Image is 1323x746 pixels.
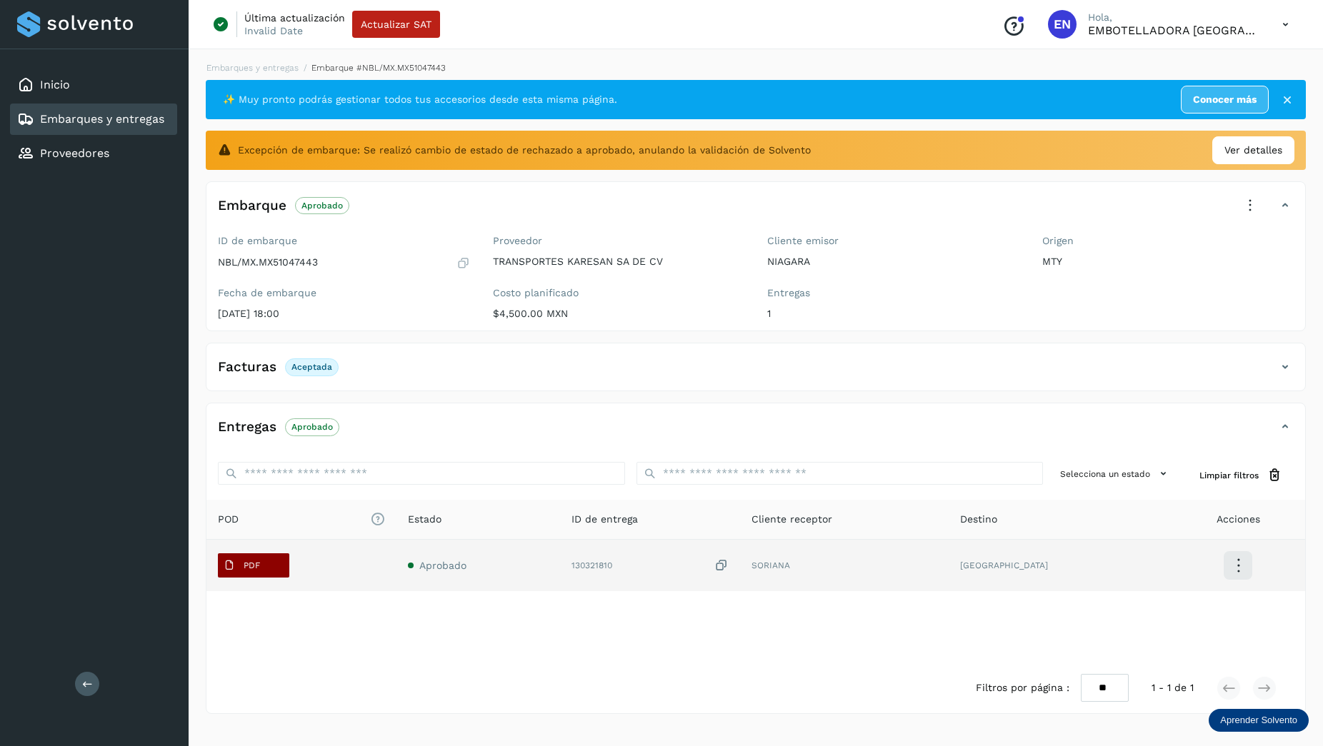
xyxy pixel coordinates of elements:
span: Actualizar SAT [361,19,431,29]
span: ID de entrega [571,512,638,527]
label: ID de embarque [218,235,470,247]
h4: Entregas [218,419,276,435]
span: Estado [408,512,441,527]
div: Proveedores [10,138,177,169]
label: Origen [1042,235,1294,247]
span: Destino [960,512,997,527]
p: MTY [1042,256,1294,268]
label: Costo planificado [493,287,745,299]
p: TRANSPORTES KARESAN SA DE CV [493,256,745,268]
span: Filtros por página : [976,680,1069,695]
span: Excepción de embarque: Se realizó cambio de estado de rechazado a aprobado, anulando la validació... [238,143,811,158]
label: Cliente emisor [767,235,1019,247]
a: Conocer más [1181,86,1269,114]
p: NBL/MX.MX51047443 [218,256,318,268]
p: Aprender Solvento [1220,715,1297,726]
div: Aprender Solvento [1209,709,1309,732]
div: Embarques y entregas [10,104,177,135]
span: Embarque #NBL/MX.MX51047443 [311,63,446,73]
div: EmbarqueAprobado [206,193,1305,229]
p: Aprobado [301,201,343,211]
h4: Embarque [218,198,286,214]
span: Cliente receptor [752,512,832,527]
p: $4,500.00 MXN [493,308,745,320]
h4: Facturas [218,359,276,375]
p: EMBOTELLADORA NIAGARA DE MEXICO [1088,24,1259,37]
button: Limpiar filtros [1188,462,1294,488]
td: SORIANA [740,540,949,591]
div: FacturasAceptada [206,355,1305,390]
p: Aceptada [291,362,332,372]
p: 1 [767,308,1019,320]
p: Hola, [1088,11,1259,24]
p: NIAGARA [767,256,1019,268]
span: ✨ Muy pronto podrás gestionar todos tus accesorios desde esta misma página. [223,92,617,107]
p: Aprobado [291,422,333,432]
button: Selecciona un estado [1054,462,1177,485]
p: Última actualización [244,11,345,24]
button: PDF [218,553,289,578]
p: Invalid Date [244,24,303,37]
label: Entregas [767,287,1019,299]
a: Inicio [40,78,70,91]
span: POD [218,512,385,527]
a: Embarques y entregas [40,112,164,126]
div: 130321810 [571,558,729,573]
span: Aprobado [419,560,466,571]
a: Proveedores [40,146,109,160]
span: Ver detalles [1224,143,1282,158]
label: Fecha de embarque [218,287,470,299]
a: Embarques y entregas [206,63,299,73]
div: EntregasAprobado [206,415,1305,450]
label: Proveedor [493,235,745,247]
div: Inicio [10,69,177,101]
button: Actualizar SAT [352,11,440,38]
span: Acciones [1217,512,1260,527]
td: [GEOGRAPHIC_DATA] [949,540,1172,591]
p: [DATE] 18:00 [218,308,470,320]
span: 1 - 1 de 1 [1152,680,1194,695]
span: Limpiar filtros [1199,469,1259,482]
nav: breadcrumb [206,61,1306,74]
p: PDF [244,560,260,570]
